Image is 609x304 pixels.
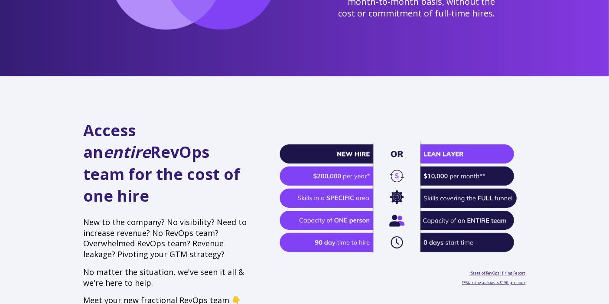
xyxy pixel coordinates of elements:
[280,139,525,255] img: Revenue Operations Fractional Services side by side Comparison hiring internally vs us
[462,280,525,285] a: **Starting as low as $150 per hour
[84,217,251,260] p: New to the company? No visibility? Need to increase revenue? No RevOps team? Overwhelmed RevOps t...
[84,120,241,206] span: Access an RevOps team for the cost of one hire
[84,267,251,288] p: No matter the situation, we've seen it all & we're here to help.
[469,270,525,276] a: *State of RevOps Hiring Report
[104,141,151,163] em: entire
